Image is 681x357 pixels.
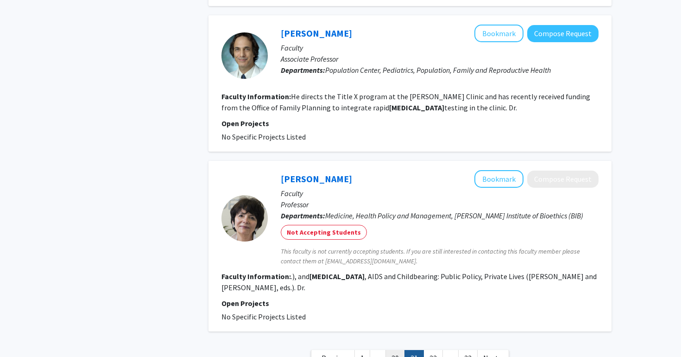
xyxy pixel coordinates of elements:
mat-chip: Not Accepting Students [281,225,367,240]
b: [MEDICAL_DATA] [309,272,365,281]
b: [MEDICAL_DATA] [389,103,444,112]
b: Faculty Information: [221,272,291,281]
span: Medicine, Health Policy and Management, [PERSON_NAME] Institute of Bioethics (BIB) [325,211,583,220]
fg-read-more: He directs the Title X program at the [PERSON_NAME] Clinic and has recently received funding from... [221,92,590,112]
fg-read-more: .), and , AIDS and Childbearing: Public Policy, Private Lives ([PERSON_NAME] and [PERSON_NAME], e... [221,272,597,292]
p: Open Projects [221,118,599,129]
b: Departments: [281,65,325,75]
a: [PERSON_NAME] [281,173,352,185]
span: This faculty is not currently accepting students. If you are still interested in contacting this ... [281,247,599,266]
p: Faculty [281,42,599,53]
span: No Specific Projects Listed [221,312,306,321]
button: Add Ruth Faden to Bookmarks [474,170,523,188]
iframe: Chat [7,315,39,350]
span: No Specific Projects Listed [221,132,306,141]
button: Add Arik Marcell to Bookmarks [474,25,523,42]
p: Professor [281,199,599,210]
b: Faculty Information: [221,92,291,101]
button: Compose Request to Arik Marcell [527,25,599,42]
button: Compose Request to Ruth Faden [527,171,599,188]
p: Associate Professor [281,53,599,64]
p: Faculty [281,188,599,199]
b: Departments: [281,211,325,220]
p: Open Projects [221,298,599,309]
span: Population Center, Pediatrics, Population, Family and Reproductive Health [325,65,551,75]
a: [PERSON_NAME] [281,27,352,39]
